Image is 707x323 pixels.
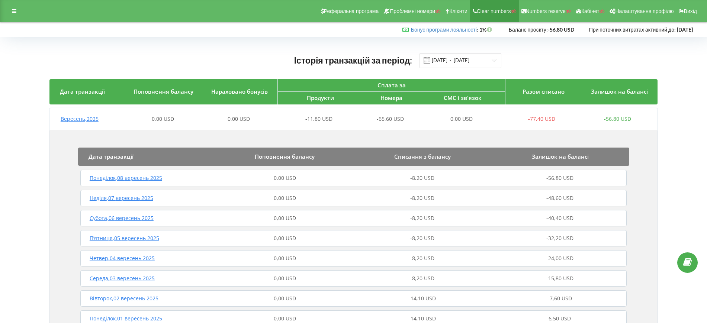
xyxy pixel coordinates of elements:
span: -8,20 USD [410,214,434,222]
span: Залишок на балансі [532,153,589,160]
span: -32,20 USD [546,235,573,242]
span: -56,80 USD [604,115,631,122]
span: Залишок на балансі [591,88,648,95]
span: При поточних витратах активний до: [589,26,676,33]
span: Реферальна програма [324,8,379,14]
span: -8,20 USD [410,255,434,262]
span: -24,00 USD [546,255,573,262]
span: 0,00 USD [274,174,296,181]
span: Четвер , 04 вересень 2025 [90,255,155,262]
span: 0,00 USD [274,214,296,222]
span: Дата транзакції [60,88,105,95]
span: -8,20 USD [410,275,434,282]
span: 0,00 USD [274,275,296,282]
span: Numbers reserve [526,8,566,14]
span: Налаштування профілю [615,8,674,14]
span: Понеділок , 08 вересень 2025 [90,174,162,181]
span: -8,20 USD [410,174,434,181]
span: Понеділок , 01 вересень 2025 [90,315,162,322]
span: -14,10 USD [409,295,436,302]
strong: [DATE] [677,26,693,33]
span: -48,60 USD [546,194,573,201]
span: Вівторок , 02 вересень 2025 [90,295,158,302]
span: -8,20 USD [410,235,434,242]
span: П’ятниця , 05 вересень 2025 [90,235,159,242]
span: -40,40 USD [546,214,573,222]
span: -65,60 USD [377,115,404,122]
strong: -56,80 USD [548,26,574,33]
span: 0,00 USD [152,115,174,122]
span: Списання з балансу [394,153,451,160]
span: Поповнення балансу [134,88,193,95]
span: -14,10 USD [409,315,436,322]
span: Історія транзакцій за період: [294,55,412,65]
span: -15,80 USD [546,275,573,282]
span: 0,00 USD [274,194,296,201]
span: -77,40 USD [528,115,555,122]
span: Проблемні номери [390,8,435,14]
span: -56,80 USD [546,174,573,181]
span: Кабінет [581,8,600,14]
span: 0,00 USD [274,255,296,262]
span: -7,60 USD [548,295,572,302]
span: Поповнення балансу [255,153,315,160]
span: Клієнти [449,8,467,14]
span: Вересень , 2025 [61,115,99,122]
span: Разом списано [523,88,565,95]
span: -11,80 USD [305,115,332,122]
span: -8,20 USD [410,194,434,201]
span: Нараховано бонусів [211,88,268,95]
span: 0,00 USD [274,315,296,322]
span: Сплата за [377,81,406,89]
span: 0,00 USD [228,115,250,122]
span: Clear numbers [477,8,511,14]
span: Неділя , 07 вересень 2025 [90,194,153,201]
span: Дата транзакції [89,153,134,160]
span: СМС і зв'язок [444,94,482,101]
strong: 1% [479,26,494,33]
span: : [411,26,478,33]
span: 0,00 USD [274,295,296,302]
span: 0,00 USD [274,235,296,242]
span: 0,00 USD [450,115,473,122]
span: Вихід [684,8,697,14]
span: Середа , 03 вересень 2025 [90,275,155,282]
a: Бонус програми лояльності [411,26,477,33]
span: Баланс проєкту: [509,26,548,33]
span: Номера [380,94,402,101]
span: Субота , 06 вересень 2025 [90,214,154,222]
span: Продукти [307,94,334,101]
span: 6,50 USD [549,315,571,322]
